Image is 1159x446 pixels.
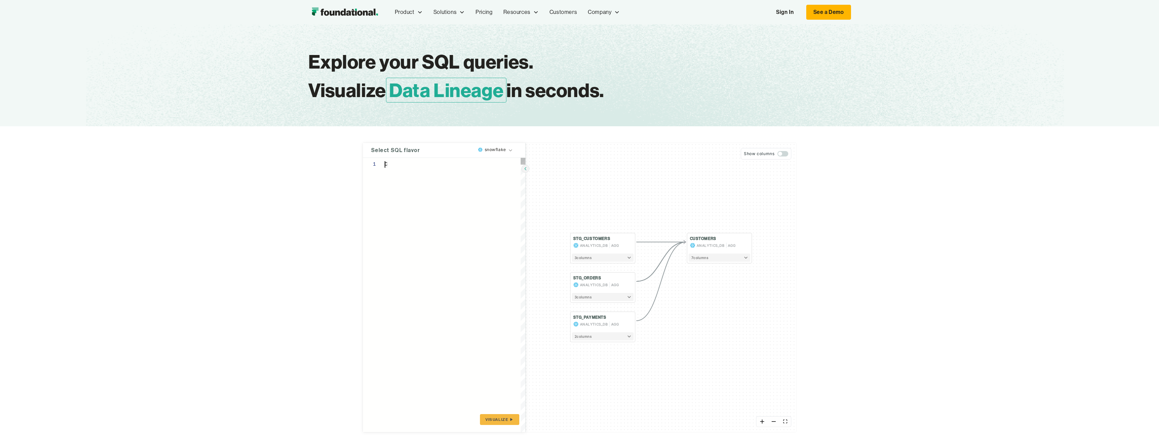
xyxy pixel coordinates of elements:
[697,243,725,248] span: ANALYTICS_DB
[573,275,632,287] button: STG_ORDERSANALYTICS_DBAGG
[433,8,457,17] div: Solutions
[741,148,791,160] button: Show columns
[544,1,582,23] a: Customers
[395,8,414,17] div: Product
[480,414,519,425] button: Visualize
[636,242,686,321] g: Edge from fdd6007a342b5e7caef20c36dbcc25c6 to e6dff7ebaf40253a98a981811306d210
[611,321,619,327] span: AGG
[580,243,608,248] span: ANALYTICS_DB
[806,5,851,20] a: See a Demo
[428,1,470,23] div: Solutions
[503,8,530,17] div: Resources
[308,5,381,19] img: Foundational Logo
[573,315,606,320] h4: STG_PAYMENTS
[728,243,736,248] span: AGG
[756,416,768,427] button: zoom in
[386,78,506,103] span: Data Lineage
[636,242,686,281] g: Edge from d91d737cb9fbe058b277ce7095e2c624 to e6dff7ebaf40253a98a981811306d210
[308,48,679,105] h1: Explore your SQL queries. Visualize in seconds.
[611,243,619,248] span: AGG
[691,255,709,260] span: 7 column s
[779,416,791,427] button: fit view
[768,416,779,427] button: zoom out
[575,255,592,260] span: 3 column s
[611,282,619,287] span: AGG
[470,1,498,23] a: Pricing
[498,1,544,23] div: Resources
[690,236,716,241] h4: CUSTOMERS
[389,1,428,23] div: Product
[573,275,601,281] h4: STG_ORDERS
[690,236,749,248] button: CUSTOMERSANALYTICS_DBAGG
[769,5,800,19] a: Sign In
[385,162,387,167] span: C
[575,334,592,339] span: 2 column s
[521,165,529,173] button: Hide SQL query editor
[573,315,632,327] button: STG_PAYMENTSANALYTICS_DBAGG
[573,236,632,248] button: STG_CUSTOMERSANALYTICS_DBAGG
[575,294,592,300] span: 3 column s
[582,1,625,23] div: Company
[485,417,508,422] span: Visualize
[308,5,381,19] a: home
[573,236,611,241] h4: STG_CUSTOMERS
[363,161,376,168] div: 1
[580,282,608,287] span: ANALYTICS_DB
[1125,413,1159,446] iframe: Chat Widget
[371,148,420,152] h4: Select SQL flavor
[580,321,608,327] span: ANALYTICS_DB
[588,8,612,17] div: Company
